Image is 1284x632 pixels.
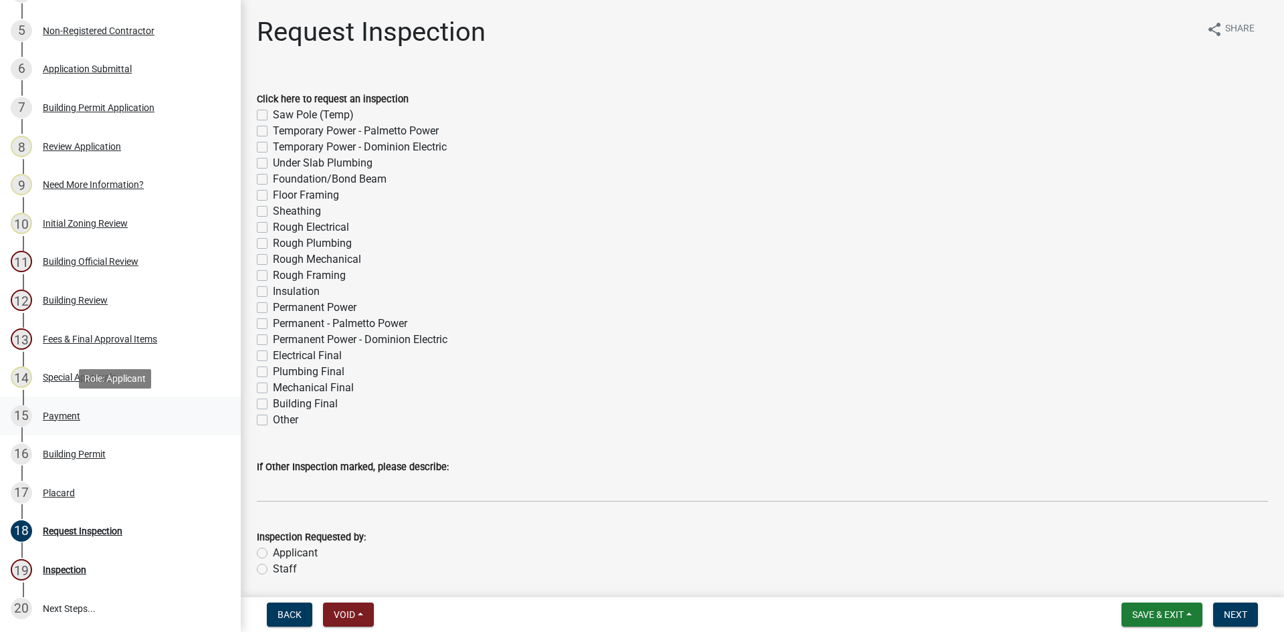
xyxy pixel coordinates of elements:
label: Inspection Requested by: [257,533,366,542]
label: Staff [273,561,297,577]
div: 16 [11,443,32,465]
div: 15 [11,405,32,427]
div: Need More Information? [43,180,144,189]
div: Building Review [43,296,108,305]
div: 9 [11,174,32,195]
button: Back [267,603,312,627]
div: 6 [11,58,32,80]
div: 12 [11,290,32,311]
label: Temporary Power - Palmetto Power [273,123,439,139]
div: 8 [11,136,32,157]
label: Insulation [273,284,320,300]
div: Building Permit [43,449,106,459]
label: Building Final [273,396,338,412]
button: Save & Exit [1121,603,1202,627]
label: Rough Electrical [273,219,349,235]
div: 19 [11,559,32,581]
label: Mechanical Final [273,380,354,396]
label: Saw Pole (Temp) [273,107,354,123]
div: Building Permit Application [43,103,154,112]
label: Rough Plumbing [273,235,352,251]
span: Share [1225,21,1255,37]
span: Back [278,609,302,620]
label: Sheathing [273,203,321,219]
label: Foundation/Bond Beam [273,171,387,187]
h1: Request Inspection [257,16,486,48]
div: 18 [11,520,32,542]
div: Application Submittal [43,64,132,74]
div: 17 [11,482,32,504]
label: Permanent Power [273,300,356,316]
div: Payment [43,411,80,421]
label: Electrical Final [273,348,342,364]
div: Request Inspection [43,526,122,536]
button: Void [323,603,374,627]
div: Fees & Final Approval Items [43,334,157,344]
label: Applicant [273,545,318,561]
div: Building Official Review [43,257,138,266]
div: 5 [11,20,32,41]
label: Permanent - Palmetto Power [273,316,407,332]
label: Click here to request an inspection [257,95,409,104]
label: Rough Mechanical [273,251,361,268]
div: 7 [11,97,32,118]
div: Non-Registered Contractor [43,26,154,35]
div: 11 [11,251,32,272]
button: shareShare [1196,16,1265,42]
span: Save & Exit [1132,609,1184,620]
label: Floor Framing [273,187,339,203]
div: Special Approvals [43,373,116,382]
button: Next [1213,603,1258,627]
div: Placard [43,488,75,498]
label: If Other Inspection marked, please describe: [257,463,449,472]
div: Review Application [43,142,121,151]
span: Next [1224,609,1247,620]
div: Role: Applicant [79,369,151,389]
div: Inspection [43,565,86,574]
label: Under Slab Plumbing [273,155,372,171]
span: Void [334,609,355,620]
div: 20 [11,598,32,619]
label: Permanent Power - Dominion Electric [273,332,447,348]
i: share [1206,21,1222,37]
label: Rough Framing [273,268,346,284]
label: Other [273,412,298,428]
label: Plumbing Final [273,364,344,380]
div: Initial Zoning Review [43,219,128,228]
div: 13 [11,328,32,350]
div: 10 [11,213,32,234]
div: 14 [11,366,32,388]
label: Temporary Power - Dominion Electric [273,139,447,155]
